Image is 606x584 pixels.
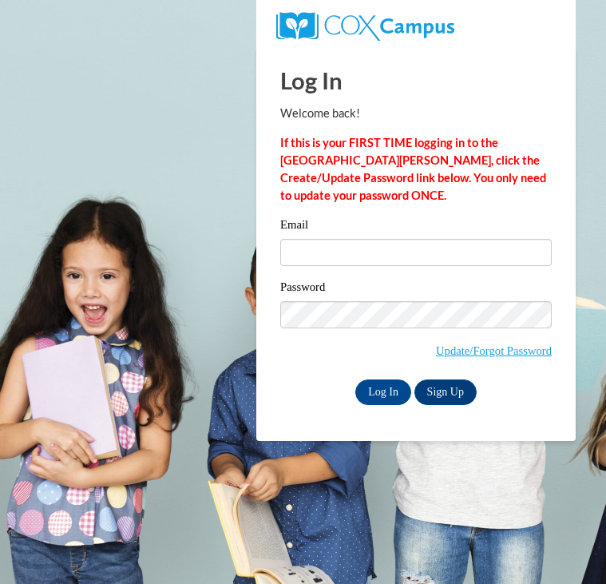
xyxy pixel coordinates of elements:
h1: Log In [280,64,552,97]
p: Welcome back! [280,105,552,122]
a: Update/Forgot Password [436,344,552,357]
a: COX Campus [276,18,454,32]
label: Password [280,281,552,297]
input: Log In [355,379,411,405]
strong: If this is your FIRST TIME logging in to the [GEOGRAPHIC_DATA][PERSON_NAME], click the Create/Upd... [280,136,546,202]
label: Email [280,219,552,235]
img: COX Campus [276,12,454,41]
a: Sign Up [414,379,477,405]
